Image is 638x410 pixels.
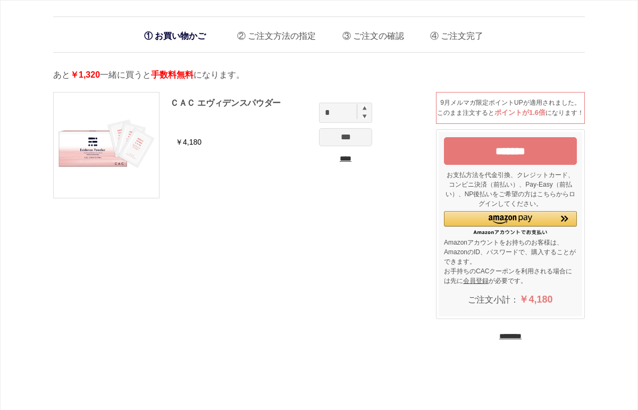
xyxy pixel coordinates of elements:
span: ￥4,180 [519,294,552,305]
div: Amazon Pay - Amazonアカウントをお使いください [444,211,577,235]
img: spinplus.gif [363,106,367,110]
span: ポイントが1.6倍 [494,108,545,116]
li: ご注文完了 [422,22,483,44]
div: 9月メルマガ限定ポイントUPが適用されました。 このまま注文すると になります！ [436,92,585,124]
span: 手数料無料 [151,70,194,79]
p: あと 一緒に買うと になります。 [53,69,585,81]
p: お支払方法を代金引換、クレジットカード、コンビニ決済（前払い）、Pay-Easy（前払い）、NP後払いをご希望の方はこちらからログインしてください。 [444,170,577,208]
li: ご注文の確認 [334,22,404,44]
img: spinminus.gif [363,114,367,119]
a: ＣＡＣ エヴィデンスパウダー [170,98,281,107]
img: ＣＡＣ エヴィデンスパウダー [54,93,159,198]
p: Amazonアカウントをお持ちのお客様は、AmazonのID、パスワードで、購入することができます。 お手持ちのCACクーポンを利用される場合には先に が必要です。 [444,238,577,286]
span: ￥1,320 [70,70,100,79]
li: ご注文方法の指定 [229,22,316,44]
div: ご注文小計： [444,288,577,311]
a: 会員登録 [463,277,489,285]
li: お買い物かご [139,25,211,47]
